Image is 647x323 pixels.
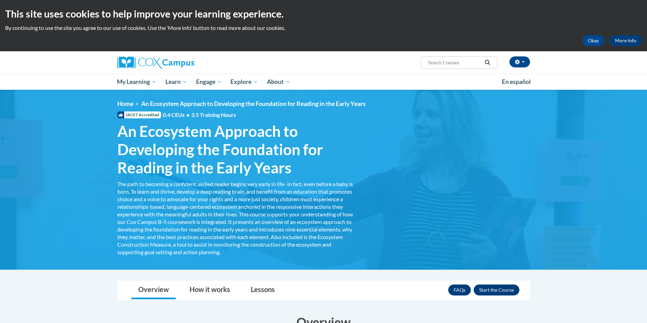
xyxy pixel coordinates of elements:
[117,100,133,107] a: Home
[267,78,290,86] span: About
[113,74,161,90] a: My Learning
[117,111,161,118] span: IACET Accredited
[117,56,194,69] img: Cox Campus
[502,78,531,85] span: En español
[427,58,482,67] input: Search Courses
[5,7,642,21] h2: This site uses cookies to help improve your learning experience.
[117,78,157,86] span: My Learning
[117,122,355,176] span: An Ecosystem Approach to Developing the Foundation for Reading in the Early Years
[582,35,604,46] button: Okay
[131,281,176,299] a: Overview
[186,111,190,118] span: •
[141,100,366,107] span: An Ecosystem Approach to Developing the Foundation for Reading in the Early Years
[482,58,493,67] button: Search
[5,24,642,32] p: By continuing to use the site you agree to our use of cookies. Use the ‘More info’ button to read...
[196,78,222,86] span: Engage
[497,75,535,89] a: En español
[244,281,282,299] a: Lessons
[226,74,262,90] a: Explore
[163,111,236,119] span: 0.4 CEUs
[117,56,248,69] a: Cox Campus
[161,74,192,90] a: Learn
[230,78,258,86] span: Explore
[474,284,519,295] button: Enroll
[165,78,187,86] span: Learn
[183,281,237,299] a: How it works
[448,284,471,295] a: FAQs
[262,74,295,90] a: About
[610,35,642,46] a: More Info
[117,180,355,256] div: The path to becoming a confident, skilled reader begins very early in life- in fact, even before ...
[107,74,540,90] div: Main menu
[509,56,530,67] button: Account Settings
[191,111,236,118] span: 3.5 Training Hours
[192,74,226,90] a: Engage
